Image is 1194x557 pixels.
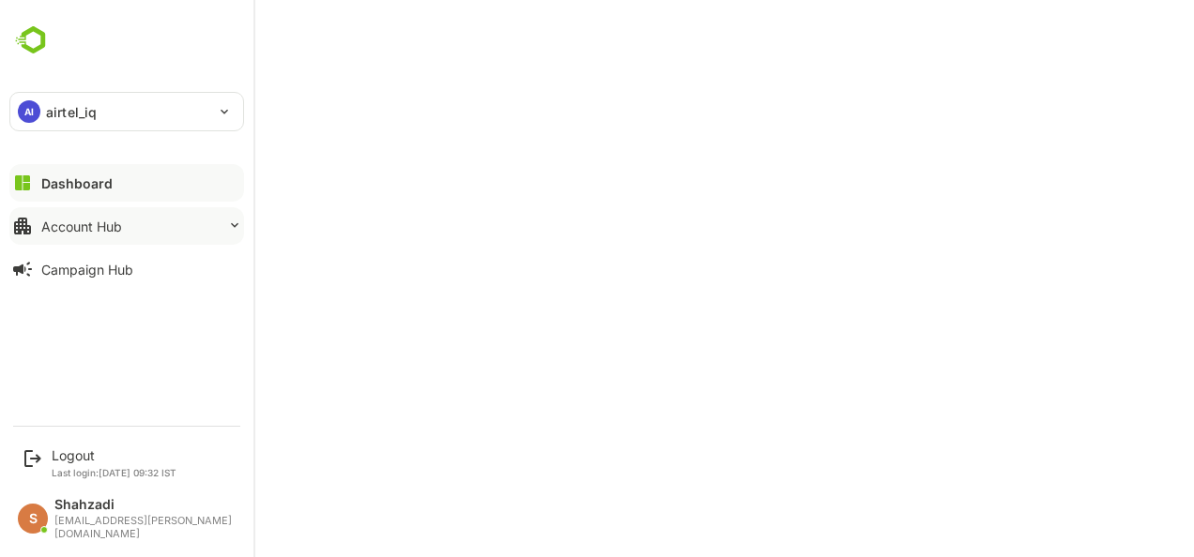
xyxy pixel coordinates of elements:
[54,515,235,540] div: [EMAIL_ADDRESS][PERSON_NAME][DOMAIN_NAME]
[52,447,176,463] div: Logout
[46,102,97,122] p: airtel_iq
[9,250,244,288] button: Campaign Hub
[9,207,244,245] button: Account Hub
[41,262,133,278] div: Campaign Hub
[41,175,113,191] div: Dashboard
[52,467,176,478] p: Last login: [DATE] 09:32 IST
[54,497,235,513] div: Shahzadi
[9,164,244,202] button: Dashboard
[10,93,243,130] div: AIairtel_iq
[18,504,48,534] div: S
[41,218,122,234] div: Account Hub
[18,100,40,123] div: AI
[9,23,57,58] img: undefinedjpg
